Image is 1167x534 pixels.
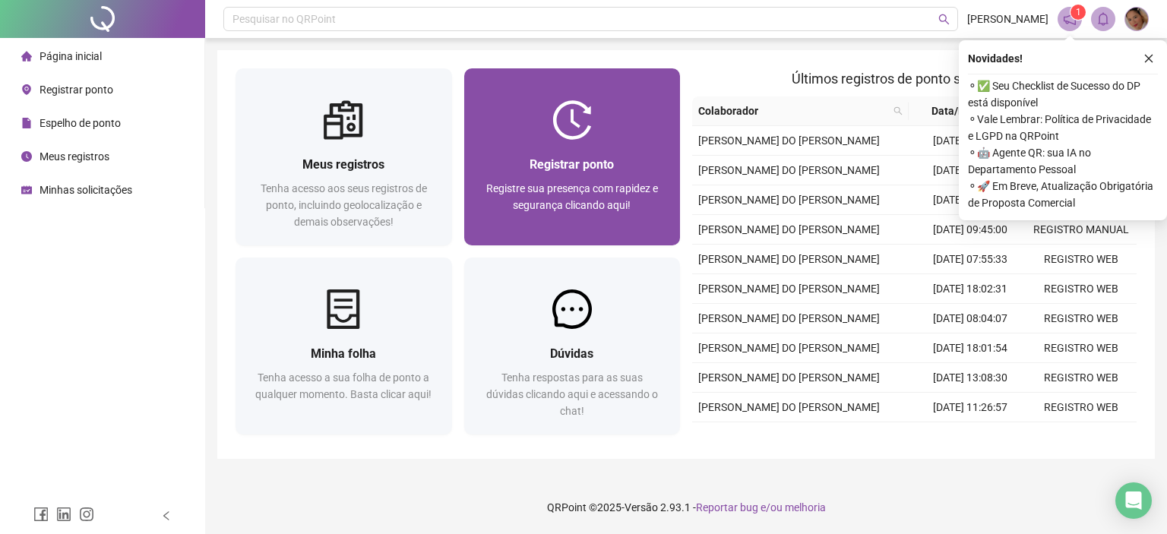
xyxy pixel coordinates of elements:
span: Dúvidas [550,346,593,361]
span: Tenha acesso aos seus registros de ponto, incluindo geolocalização e demais observações! [261,182,427,228]
td: [DATE] 07:57:36 [915,126,1026,156]
span: ⚬ 🤖 Agente QR: sua IA no Departamento Pessoal [968,144,1158,178]
td: REGISTRO WEB [1026,393,1137,422]
td: REGISTRO MANUAL [1026,215,1137,245]
span: Página inicial [40,50,102,62]
span: notification [1063,12,1077,26]
span: Tenha acesso a sua folha de ponto a qualquer momento. Basta clicar aqui! [255,371,432,400]
td: [DATE] 18:02:31 [915,274,1026,304]
span: close [1143,53,1154,64]
span: Tenha respostas para as suas dúvidas clicando aqui e acessando o chat! [486,371,658,417]
span: [PERSON_NAME] [967,11,1048,27]
span: ⚬ ✅ Seu Checklist de Sucesso do DP está disponível [968,77,1158,111]
span: Versão [625,501,658,513]
span: file [21,118,32,128]
td: [DATE] 08:04:07 [915,304,1026,333]
span: bell [1096,12,1110,26]
a: Registrar pontoRegistre sua presença com rapidez e segurança clicando aqui! [464,68,681,245]
span: search [890,100,906,122]
span: [PERSON_NAME] DO [PERSON_NAME] [698,283,880,295]
sup: 1 [1071,5,1086,20]
span: Novidades ! [968,50,1023,67]
span: Meus registros [40,150,109,163]
span: Últimos registros de ponto sincronizados [792,71,1037,87]
a: Meus registrosTenha acesso aos seus registros de ponto, incluindo geolocalização e demais observa... [236,68,452,245]
span: [PERSON_NAME] DO [PERSON_NAME] [698,164,880,176]
img: 90499 [1125,8,1148,30]
span: ⚬ 🚀 Em Breve, Atualização Obrigatória de Proposta Comercial [968,178,1158,211]
td: REGISTRO WEB [1026,304,1137,333]
span: Minha folha [311,346,376,361]
td: REGISTRO WEB [1026,333,1137,363]
span: search [938,14,950,25]
span: instagram [79,507,94,522]
span: Reportar bug e/ou melhoria [696,501,826,513]
td: REGISTRO WEB [1026,363,1137,393]
th: Data/Hora [909,96,1017,126]
td: [DATE] 18:01:54 [915,333,1026,363]
span: [PERSON_NAME] DO [PERSON_NAME] [698,134,880,147]
span: schedule [21,185,32,195]
span: linkedin [56,507,71,522]
td: [DATE] 07:58:00 [915,422,1026,452]
span: [PERSON_NAME] DO [PERSON_NAME] [698,194,880,206]
a: Minha folhaTenha acesso a sua folha de ponto a qualquer momento. Basta clicar aqui! [236,258,452,434]
td: [DATE] 11:45:23 [915,185,1026,215]
span: 1 [1076,7,1081,17]
span: ⚬ Vale Lembrar: Política de Privacidade e LGPD na QRPoint [968,111,1158,144]
span: [PERSON_NAME] DO [PERSON_NAME] [698,223,880,235]
span: Registrar ponto [530,157,614,172]
span: Data/Hora [915,103,998,119]
span: Minhas solicitações [40,184,132,196]
td: [DATE] 07:55:33 [915,245,1026,274]
span: [PERSON_NAME] DO [PERSON_NAME] [698,401,880,413]
div: Open Intercom Messenger [1115,482,1152,519]
span: facebook [33,507,49,522]
span: environment [21,84,32,95]
span: [PERSON_NAME] DO [PERSON_NAME] [698,253,880,265]
td: REGISTRO WEB [1026,422,1137,452]
span: search [893,106,903,115]
span: left [161,510,172,521]
td: [DATE] 13:08:30 [915,363,1026,393]
td: [DATE] 11:26:57 [915,393,1026,422]
td: REGISTRO WEB [1026,274,1137,304]
span: [PERSON_NAME] DO [PERSON_NAME] [698,312,880,324]
td: [DATE] 09:45:00 [915,215,1026,245]
span: Colaborador [698,103,887,119]
span: Registrar ponto [40,84,113,96]
span: Registre sua presença com rapidez e segurança clicando aqui! [486,182,658,211]
span: home [21,51,32,62]
span: clock-circle [21,151,32,162]
td: [DATE] 18:02:19 [915,156,1026,185]
span: Meus registros [302,157,384,172]
footer: QRPoint © 2025 - 2.93.1 - [205,481,1167,534]
td: REGISTRO WEB [1026,245,1137,274]
span: [PERSON_NAME] DO [PERSON_NAME] [698,371,880,384]
span: Espelho de ponto [40,117,121,129]
span: [PERSON_NAME] DO [PERSON_NAME] [698,342,880,354]
a: DúvidasTenha respostas para as suas dúvidas clicando aqui e acessando o chat! [464,258,681,434]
